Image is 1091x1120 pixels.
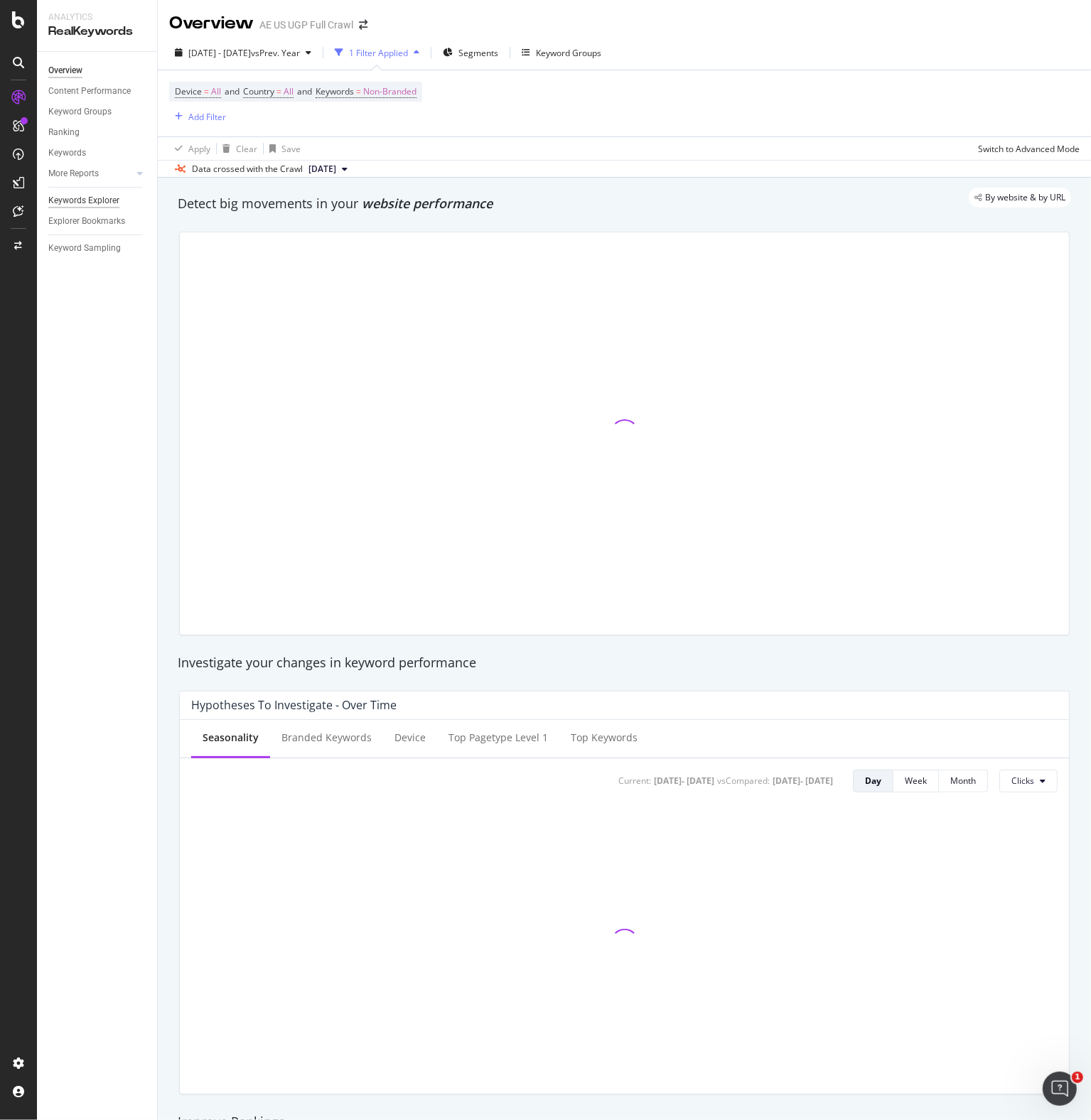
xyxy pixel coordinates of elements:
[516,41,607,64] button: Keyword Groups
[48,146,147,161] a: Keywords
[905,775,927,787] div: Week
[264,137,301,160] button: Save
[359,20,367,30] div: arrow-right-arrow-left
[48,241,147,256] a: Keyword Sampling
[316,85,354,97] span: Keywords
[950,775,976,787] div: Month
[188,47,251,59] span: [DATE] - [DATE]
[48,214,147,229] a: Explorer Bookmarks
[276,85,281,97] span: =
[243,85,274,97] span: Country
[969,188,1071,208] div: legacy label
[48,23,146,40] div: RealKeywords
[48,125,80,140] div: Ranking
[48,166,133,181] a: More Reports
[48,125,147,140] a: Ranking
[297,85,312,97] span: and
[893,770,939,792] button: Week
[259,18,353,32] div: AE US UGP Full Crawl
[251,47,300,59] span: vs Prev. Year
[192,163,303,176] div: Data crossed with the Crawl
[356,85,361,97] span: =
[773,775,833,787] div: [DATE] - [DATE]
[303,161,353,178] button: [DATE]
[191,698,397,712] div: Hypotheses to Investigate - Over Time
[48,146,86,161] div: Keywords
[618,775,651,787] div: Current:
[1043,1072,1077,1106] iframe: Intercom live chat
[448,731,548,745] div: Top pagetype Level 1
[437,41,504,64] button: Segments
[363,82,416,102] span: Non-Branded
[308,163,336,176] span: 2025 Aug. 1st
[536,47,601,59] div: Keyword Groups
[1072,1072,1083,1083] span: 1
[999,770,1058,792] button: Clicks
[48,11,146,23] div: Analytics
[978,143,1080,155] div: Switch to Advanced Mode
[236,143,257,155] div: Clear
[188,143,210,155] div: Apply
[178,654,1071,672] div: Investigate your changes in keyword performance
[169,137,210,160] button: Apply
[654,775,714,787] div: [DATE] - [DATE]
[281,731,372,745] div: Branded Keywords
[284,82,294,102] span: All
[985,193,1065,202] span: By website & by URL
[717,775,770,787] div: vs Compared :
[48,193,147,208] a: Keywords Explorer
[972,137,1080,160] button: Switch to Advanced Mode
[169,108,226,125] button: Add Filter
[865,775,881,787] div: Day
[48,104,112,119] div: Keyword Groups
[203,731,259,745] div: Seasonality
[853,770,893,792] button: Day
[48,104,147,119] a: Keyword Groups
[1011,775,1034,787] span: Clicks
[204,85,209,97] span: =
[48,63,147,78] a: Overview
[175,85,202,97] span: Device
[48,84,131,99] div: Content Performance
[48,214,125,229] div: Explorer Bookmarks
[169,41,317,64] button: [DATE] - [DATE]vsPrev. Year
[281,143,301,155] div: Save
[48,63,82,78] div: Overview
[571,731,638,745] div: Top Keywords
[169,11,254,36] div: Overview
[188,111,226,123] div: Add Filter
[458,47,498,59] span: Segments
[48,166,99,181] div: More Reports
[211,82,221,102] span: All
[349,47,408,59] div: 1 Filter Applied
[48,193,119,208] div: Keywords Explorer
[48,241,121,256] div: Keyword Sampling
[939,770,988,792] button: Month
[329,41,425,64] button: 1 Filter Applied
[48,84,147,99] a: Content Performance
[217,137,257,160] button: Clear
[225,85,240,97] span: and
[394,731,426,745] div: Device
